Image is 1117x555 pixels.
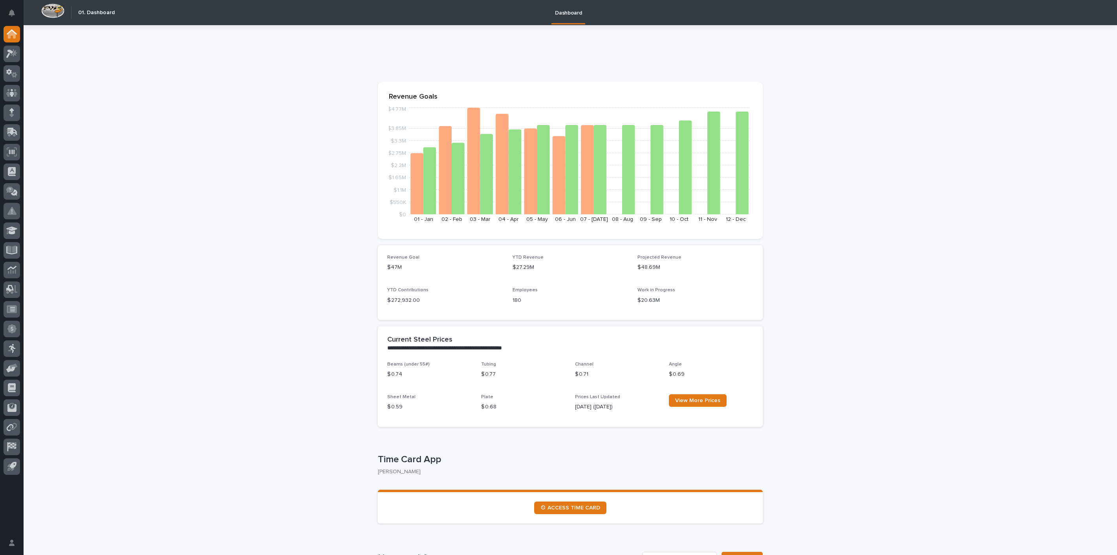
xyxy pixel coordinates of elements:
[389,93,752,101] p: Revenue Goals
[388,151,406,156] tspan: $2.75M
[41,4,64,18] img: Workspace Logo
[534,502,606,514] a: ⏲ ACCESS TIME CARD
[387,263,503,272] p: $47M
[387,336,452,344] h2: Current Steel Prices
[580,217,608,222] text: 07 - [DATE]
[726,217,746,222] text: 12 - Dec
[513,263,628,272] p: $27.29M
[669,370,753,379] p: $ 0.69
[670,217,689,222] text: 10 - Oct
[698,217,717,222] text: 11 - Nov
[481,362,496,367] span: Tubing
[513,288,538,292] span: Employees
[481,403,566,411] p: $ 0.68
[669,394,727,407] a: View More Prices
[390,200,406,205] tspan: $550K
[513,296,628,305] p: 180
[575,362,593,367] span: Channel
[388,107,406,112] tspan: $4.77M
[391,163,406,168] tspan: $2.2M
[637,255,681,260] span: Projected Revenue
[78,9,115,16] h2: 01. Dashboard
[399,212,406,217] tspan: $0
[378,454,760,465] p: Time Card App
[640,217,662,222] text: 09 - Sep
[10,9,20,22] div: Notifications
[4,5,20,21] button: Notifications
[675,398,720,403] span: View More Prices
[575,395,620,399] span: Prices Last Updated
[470,217,491,222] text: 03 - Mar
[387,362,430,367] span: Beams (under 55#)
[540,505,600,511] span: ⏲ ACCESS TIME CARD
[387,370,472,379] p: $ 0.74
[387,395,416,399] span: Sheet Metal
[387,296,503,305] p: $ 272,932.00
[387,403,472,411] p: $ 0.59
[388,175,406,181] tspan: $1.65M
[387,255,419,260] span: Revenue Goal
[394,187,406,193] tspan: $1.1M
[637,296,753,305] p: $20.63M
[513,255,544,260] span: YTD Revenue
[441,217,462,222] text: 02 - Feb
[575,370,659,379] p: $ 0.71
[555,217,576,222] text: 06 - Jun
[414,217,433,222] text: 01 - Jan
[669,362,682,367] span: Angle
[575,403,659,411] p: [DATE] ([DATE])
[612,217,633,222] text: 08 - Aug
[378,469,756,475] p: [PERSON_NAME]
[388,126,406,132] tspan: $3.85M
[391,138,406,144] tspan: $3.3M
[637,263,753,272] p: $48.69M
[526,217,548,222] text: 05 - May
[637,288,675,292] span: Work in Progress
[481,395,493,399] span: Plate
[498,217,519,222] text: 04 - Apr
[481,370,566,379] p: $ 0.77
[387,288,428,292] span: YTD Contributions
